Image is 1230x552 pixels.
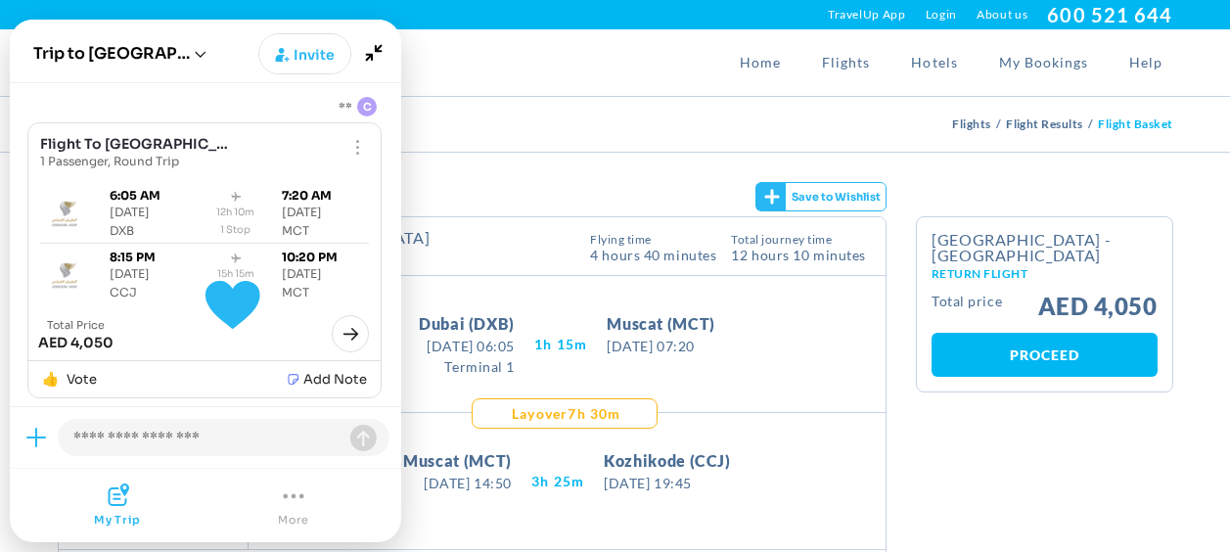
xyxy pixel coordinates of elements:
span: 12 hours 10 Minutes [731,246,866,262]
small: Return Flight [932,268,1158,280]
span: AED 4,050 [1038,295,1158,318]
a: Flights [952,116,995,131]
span: Flying Time [590,234,716,246]
span: Terminal 1 [419,356,515,377]
span: Muscat (MCT) [403,449,512,473]
a: 600 521 644 [1047,3,1172,26]
span: Total Journey Time [731,234,866,246]
li: Flight Basket [1098,97,1172,152]
a: My Bookings [979,29,1110,96]
a: Hotels [890,29,978,96]
span: [DATE] 07:20 [607,336,715,356]
span: 4 Hours 40 Minutes [590,246,716,262]
div: 7H 30M [507,404,621,424]
span: Layover [512,404,568,424]
span: [DATE] 19:45 [604,473,731,493]
span: [DATE] 06:05 [419,336,515,356]
span: 3H 25M [531,472,584,491]
gamitee-draggable-frame: Joyned Window [10,20,401,542]
h2: [GEOGRAPHIC_DATA] - [GEOGRAPHIC_DATA] [932,232,1158,280]
a: Proceed [932,333,1158,377]
small: Total Price [932,295,1002,318]
gamitee-button: Get your friends' opinions [755,182,888,211]
span: 1H 15M [534,335,587,354]
span: Kozhikode (CCJ) [604,449,731,473]
a: Flights [801,29,890,96]
span: Muscat (MCT) [607,312,715,336]
a: Help [1109,29,1172,96]
span: Dubai (DXB) [419,312,515,336]
a: Home [719,29,801,96]
span: [DATE] 14:50 [403,473,512,493]
a: Flight Results [1006,116,1088,131]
